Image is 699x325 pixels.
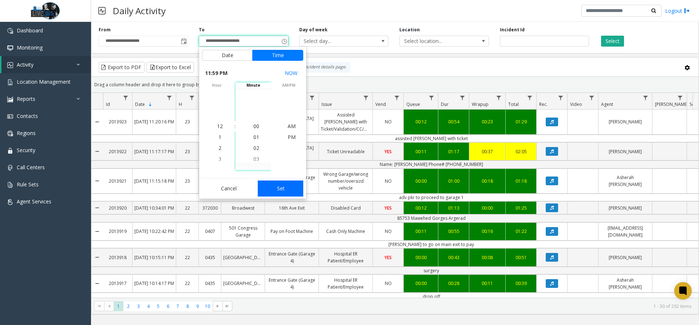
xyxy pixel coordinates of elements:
a: NO [373,226,403,237]
span: AM/PM [271,83,306,88]
span: H [179,101,182,107]
a: 00:51 [506,252,536,263]
a: Collapse Details [91,199,103,217]
span: Total [508,101,519,107]
a: Entrance Gate (Garage 4) [265,249,319,266]
div: 00:11 [406,148,436,155]
button: Export to PDF [99,62,145,73]
span: Regions [17,130,36,136]
div: 00:11 [471,280,503,287]
span: 01 [253,134,259,140]
a: 23 [176,176,198,186]
div: 00:37 [471,148,503,155]
img: 'icon' [7,199,13,205]
span: Page 7 [173,301,183,311]
a: 01:29 [506,116,536,127]
div: 00:11 [406,228,436,235]
a: 0435 [199,252,221,263]
img: 'icon' [7,148,13,154]
a: Collapse Details [91,166,103,197]
a: [DATE] 10:22:42 PM [133,226,176,237]
span: Page 4 [143,301,153,311]
a: 00:12 [404,116,438,127]
a: 00:12 [404,203,438,213]
span: Reports [17,95,35,102]
button: Export to Excel [146,62,194,73]
span: AM [288,123,296,130]
div: 00:39 [508,280,534,287]
a: Id Filter Menu [121,93,131,103]
span: Vend [375,101,386,107]
a: 0435 [199,278,221,289]
div: 01:25 [508,205,534,211]
span: Go to the next page [215,303,221,309]
a: Collapse Details [91,246,103,269]
a: [EMAIL_ADDRESS][DOMAIN_NAME] [599,223,652,240]
span: Security [17,147,35,154]
span: NO [385,119,392,125]
img: 'icon' [7,165,13,171]
a: NO [373,278,403,289]
h3: Daily Activity [109,2,169,20]
a: [PERSON_NAME] [599,116,652,127]
div: 00:00 [406,280,436,287]
div: 01:22 [508,228,534,235]
a: [PERSON_NAME] [599,252,652,263]
a: 02:05 [506,146,536,157]
div: 01:29 [508,118,534,125]
a: Hospital ER Patient/Employee [319,275,372,292]
a: 00:55 [438,226,469,237]
a: 01:18 [506,176,536,186]
a: Entrance Gate (Garage 4) [265,275,319,292]
span: Rec. [539,101,548,107]
a: 00:23 [469,116,505,127]
a: Assisted [PERSON_NAME] with Ticket/Validation/CC/monthly [319,110,372,134]
span: minute [236,83,271,88]
span: hour [199,83,234,88]
a: Wrapup Filter Menu [494,93,504,103]
a: 2013918 [103,252,132,263]
span: Video [570,101,582,107]
div: 00:12 [406,205,436,211]
span: 11:59 PM [205,68,228,78]
span: Issue [321,101,332,107]
label: Day of week [299,27,328,33]
span: YES [384,148,392,155]
span: Agent [601,101,613,107]
a: 2013922 [103,146,132,157]
span: Page 5 [153,301,163,311]
a: 00:39 [506,278,536,289]
span: Dashboard [17,27,43,34]
span: 12 [217,123,223,130]
a: 00:11 [469,278,505,289]
a: 01:22 [506,226,536,237]
a: YES [373,146,403,157]
a: 00:00 [404,176,438,186]
img: pageIcon [98,2,106,20]
img: 'icon' [7,114,13,119]
span: YES [384,205,392,211]
button: Set [258,181,304,197]
span: Go to the next page [213,301,222,311]
a: 00:37 [469,146,505,157]
span: Toggle popup [179,36,187,46]
div: 02:05 [508,148,534,155]
a: Ticket Unreadable [319,146,372,157]
div: Data table [91,93,699,298]
div: 00:00 [406,178,436,185]
div: : [234,123,236,130]
span: Page 2 [123,301,133,311]
a: 00:28 [438,278,469,289]
a: Collapse Details [91,220,103,243]
span: YES [384,254,392,261]
a: Rec. Filter Menu [556,93,566,103]
label: Location [399,27,420,33]
span: PM [288,134,296,140]
a: [DATE] 11:20:16 PM [133,116,176,127]
img: 'icon' [7,131,13,136]
img: 'icon' [7,45,13,51]
a: 22 [176,252,198,263]
button: Select [601,36,624,47]
button: Select now [282,67,300,80]
a: 00:43 [438,252,469,263]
